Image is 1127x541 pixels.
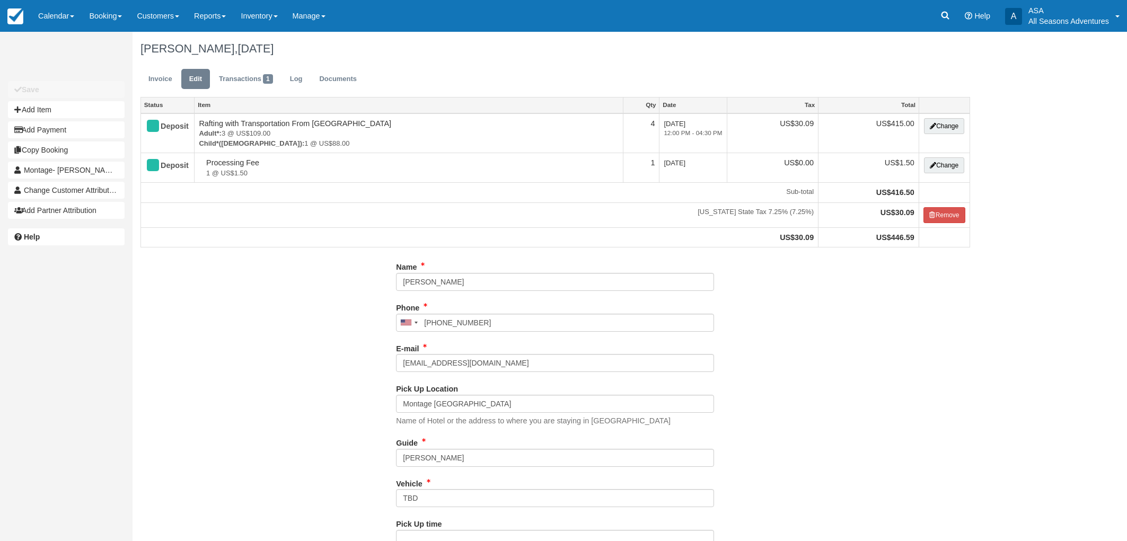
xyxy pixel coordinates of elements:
[211,69,281,90] a: Transactions1
[876,233,914,242] strong: US$446.59
[664,129,722,138] em: 12:00 PM - 04:30 PM
[24,233,40,241] b: Help
[24,186,119,194] span: Change Customer Attribution
[1005,8,1022,25] div: A
[8,101,125,118] button: Add Item
[396,434,418,449] label: Guide
[1028,5,1109,16] p: ASA
[145,207,814,217] em: [US_STATE] State Tax 7.25% (7.25%)
[623,97,659,112] a: Qty
[195,97,623,112] a: Item
[7,8,23,24] img: checkfront-main-nav-mini-logo.png
[140,69,180,90] a: Invoice
[664,120,722,138] span: [DATE]
[396,380,458,395] label: Pick Up Location
[923,207,965,223] button: Remove
[145,157,181,174] div: Deposit
[780,233,814,242] strong: US$30.09
[623,153,659,183] td: 1
[8,141,125,158] button: Copy Booking
[8,162,125,179] a: Montage- [PERSON_NAME] Press
[263,74,273,84] span: 1
[659,97,726,112] a: Date
[195,113,623,153] td: Rafting with Transportation From [GEOGRAPHIC_DATA]
[24,166,139,174] span: Montage- [PERSON_NAME] Press
[8,182,125,199] button: Change Customer Attribution
[145,118,181,135] div: Deposit
[396,340,419,354] label: E-mail
[8,228,125,245] a: Help
[206,168,619,179] em: 1 @ US$1.50
[881,208,914,217] strong: US$30.09
[282,69,311,90] a: Log
[396,515,442,530] label: Pick Up time
[8,81,125,98] button: Save
[1028,16,1109,26] p: All Seasons Adventures
[145,187,814,197] em: Sub-total
[974,12,990,20] span: Help
[8,121,125,138] button: Add Payment
[965,12,972,20] i: Help
[664,159,685,167] span: [DATE]
[311,69,365,90] a: Documents
[924,118,964,134] button: Change
[924,157,964,173] button: Change
[396,258,417,273] label: Name
[818,113,919,153] td: US$415.00
[397,314,421,331] div: United States: +1
[727,97,818,112] a: Tax
[141,97,194,112] a: Status
[396,299,419,314] label: Phone
[199,129,221,137] strong: Adult*
[181,69,210,90] a: Edit
[237,42,274,55] span: [DATE]
[199,139,304,147] strong: Child*(12 to 4 years old)
[396,415,671,427] p: Name of Hotel or the address to where you are staying in [GEOGRAPHIC_DATA]
[195,153,623,183] td: Processing Fee
[727,113,818,153] td: US$30.09
[396,475,422,490] label: Vehicle
[140,42,970,55] h1: [PERSON_NAME],
[22,85,39,94] b: Save
[818,97,919,112] a: Total
[818,153,919,183] td: US$1.50
[8,202,125,219] button: Add Partner Attribution
[623,113,659,153] td: 4
[199,129,619,148] em: 3 @ US$109.00 1 @ US$88.00
[876,188,914,197] strong: US$416.50
[727,153,818,183] td: US$0.00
